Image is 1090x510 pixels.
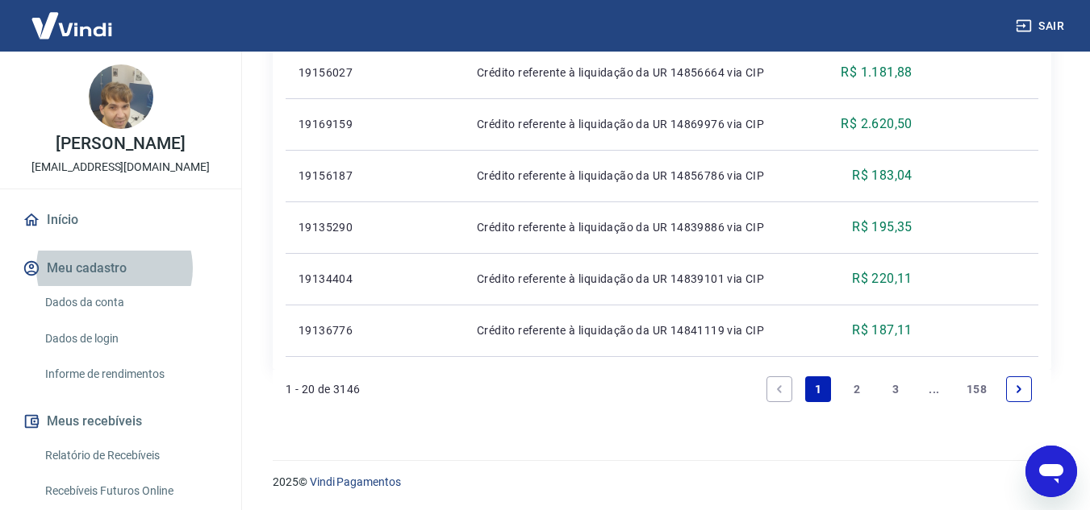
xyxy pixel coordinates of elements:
[286,381,361,397] p: 1 - 20 de 3146
[39,439,222,472] a: Relatório de Recebíveis
[19,404,222,439] button: Meus recebíveis
[299,64,381,81] p: 19156027
[56,135,185,152] p: [PERSON_NAME]
[766,376,792,402] a: Previous page
[1006,376,1032,402] a: Next page
[299,168,381,184] p: 19156187
[477,322,794,338] p: Crédito referente à liquidação da UR 14841119 via CIP
[1025,446,1077,497] iframe: Botão para abrir a janela de mensagens
[883,376,908,402] a: Page 3
[852,166,913,185] p: R$ 183,04
[39,322,222,355] a: Dados de login
[299,322,381,338] p: 19136776
[299,116,381,132] p: 19169159
[841,63,912,82] p: R$ 1.181,88
[477,219,794,235] p: Crédito referente à liquidação da UR 14839886 via CIP
[477,168,794,184] p: Crédito referente à liquidação da UR 14856786 via CIP
[477,64,794,81] p: Crédito referente à liquidação da UR 14856664 via CIP
[39,475,222,508] a: Recebíveis Futuros Online
[852,321,913,340] p: R$ 187,11
[273,474,1051,491] p: 2025 ©
[960,376,993,402] a: Page 158
[19,202,222,238] a: Início
[477,116,794,132] p: Crédito referente à liquidação da UR 14869976 via CIP
[760,370,1038,408] ul: Pagination
[39,358,222,391] a: Informe de rendimentos
[852,218,913,237] p: R$ 195,35
[39,286,222,319] a: Dados da conta
[841,114,912,134] p: R$ 2.620,50
[921,376,947,402] a: Jump forward
[299,271,381,287] p: 19134404
[844,376,870,402] a: Page 2
[852,269,913,288] p: R$ 220,11
[477,271,794,287] p: Crédito referente à liquidação da UR 14839101 via CIP
[310,475,401,488] a: Vindi Pagamentos
[89,64,153,129] img: 41b927f9-864c-46ce-a309-6479e0473eb7.jpeg
[1013,11,1071,41] button: Sair
[31,159,210,176] p: [EMAIL_ADDRESS][DOMAIN_NAME]
[805,376,831,402] a: Page 1 is your current page
[19,1,124,50] img: Vindi
[19,251,222,286] button: Meu cadastro
[299,219,381,235] p: 19135290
